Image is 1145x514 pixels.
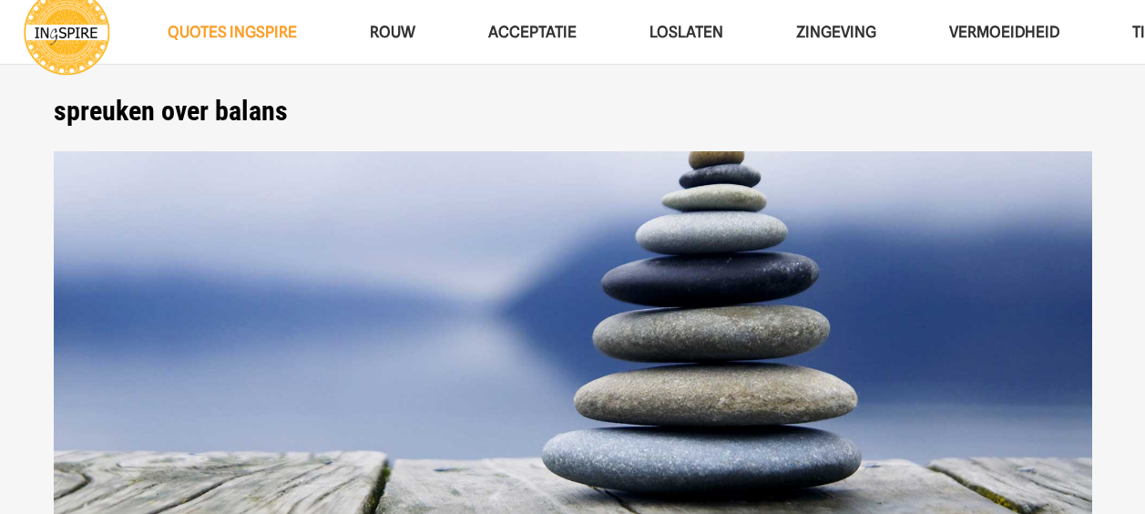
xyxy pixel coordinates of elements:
[54,95,1092,128] h1: spreuken over balans
[452,9,613,56] a: AcceptatieAcceptatie Menu
[333,9,452,56] a: ROUWROUW Menu
[760,9,913,56] a: ZingevingZingeving Menu
[649,23,723,41] span: Loslaten
[913,9,1096,56] a: VERMOEIDHEIDVERMOEIDHEID Menu
[370,23,415,41] span: ROUW
[131,9,333,56] a: QUOTES INGSPIREQUOTES INGSPIRE Menu
[949,23,1059,41] span: VERMOEIDHEID
[488,23,577,41] span: Acceptatie
[796,23,876,41] span: Zingeving
[168,23,297,41] span: QUOTES INGSPIRE
[613,9,760,56] a: LoslatenLoslaten Menu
